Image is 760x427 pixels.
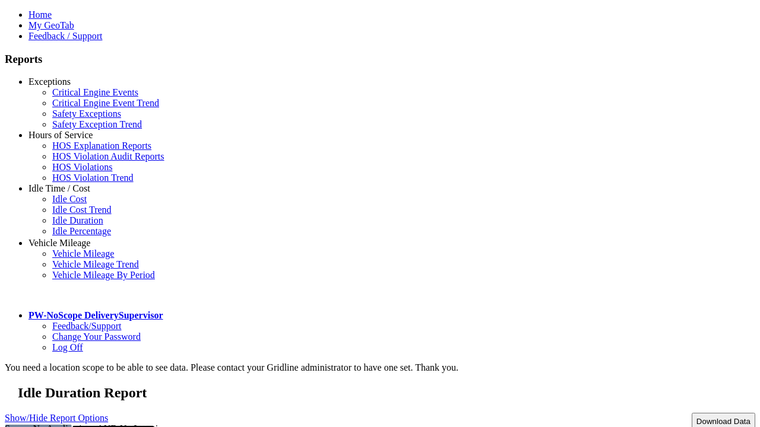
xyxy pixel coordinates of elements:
[52,342,83,352] a: Log Off
[52,151,164,161] a: HOS Violation Audit Reports
[52,173,134,183] a: HOS Violation Trend
[28,31,102,41] a: Feedback / Support
[52,215,103,225] a: Idle Duration
[52,109,121,119] a: Safety Exceptions
[28,77,71,87] a: Exceptions
[28,20,74,30] a: My GeoTab
[52,119,142,129] a: Safety Exception Trend
[52,141,151,151] a: HOS Explanation Reports
[52,321,121,331] a: Feedback/Support
[52,194,87,204] a: Idle Cost
[28,310,163,320] a: PW-NoScope DeliverySupervisor
[52,270,155,280] a: Vehicle Mileage By Period
[52,162,112,172] a: HOS Violations
[52,98,159,108] a: Critical Engine Event Trend
[52,237,135,247] a: Idle Percentage Trend
[28,130,93,140] a: Hours of Service
[18,385,755,401] h2: Idle Duration Report
[52,87,138,97] a: Critical Engine Events
[28,183,90,193] a: Idle Time / Cost
[5,410,108,426] a: Show/Hide Report Options
[28,238,90,248] a: Vehicle Mileage
[52,205,112,215] a: Idle Cost Trend
[52,248,114,259] a: Vehicle Mileage
[28,9,52,20] a: Home
[52,332,141,342] a: Change Your Password
[52,226,111,236] a: Idle Percentage
[52,259,139,269] a: Vehicle Mileage Trend
[5,53,755,66] h3: Reports
[5,362,755,373] div: You need a location scope to be able to see data. Please contact your Gridline administrator to h...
